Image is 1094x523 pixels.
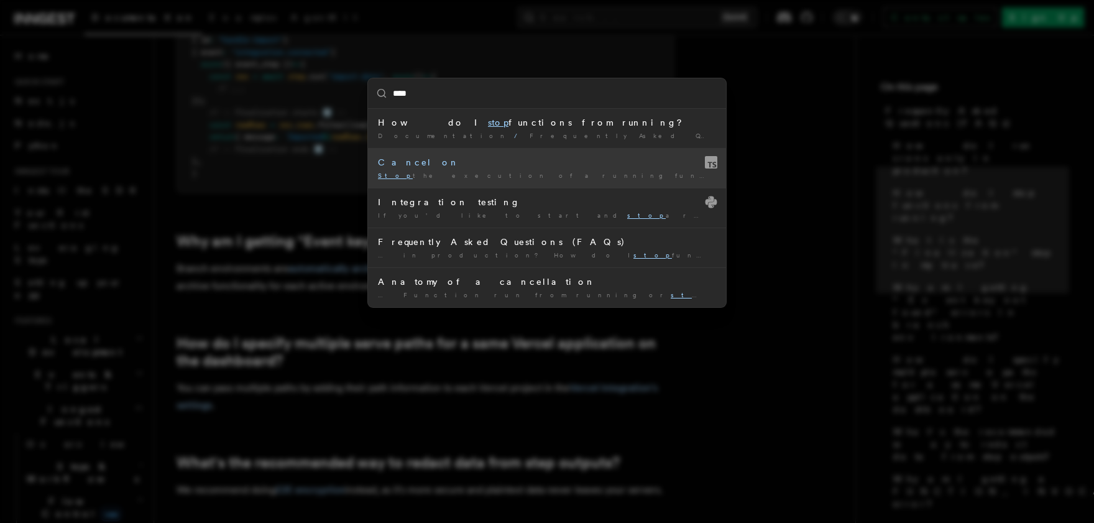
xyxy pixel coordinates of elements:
[671,291,709,299] mark: stop
[378,251,716,260] div: … in production? How do I functions from running? What …
[378,171,716,180] div: the execution of a running function when a specific …
[378,275,716,288] div: Anatomy of a cancellation
[378,196,716,208] div: Integration testing
[378,211,716,220] div: If you'd like to start and a real …
[378,116,716,129] div: How do I functions from running?
[627,211,666,219] mark: stop
[378,290,716,300] div: … Function run from running or an ongoing Function run …
[514,132,525,139] span: /
[378,236,716,248] div: Frequently Asked Questions (FAQs)
[378,156,716,169] div: Cancel on
[378,172,413,179] mark: Stop
[378,132,509,139] span: Documentation
[633,251,672,259] mark: stop
[488,118,508,127] mark: stop
[530,132,843,139] span: Frequently Asked Questions (FAQs)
